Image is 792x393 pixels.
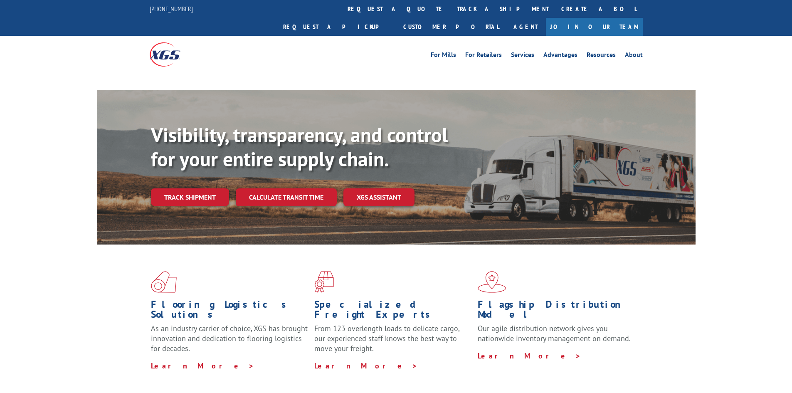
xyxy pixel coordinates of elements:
img: xgs-icon-total-supply-chain-intelligence-red [151,271,177,293]
a: Learn More > [314,361,418,371]
a: Calculate transit time [236,188,337,206]
a: Agent [505,18,546,36]
h1: Flooring Logistics Solutions [151,299,308,324]
b: Visibility, transparency, and control for your entire supply chain. [151,122,448,172]
img: xgs-icon-flagship-distribution-model-red [478,271,506,293]
a: Advantages [543,52,577,61]
a: Customer Portal [397,18,505,36]
a: For Mills [431,52,456,61]
h1: Flagship Distribution Model [478,299,635,324]
a: [PHONE_NUMBER] [150,5,193,13]
span: Our agile distribution network gives you nationwide inventory management on demand. [478,324,631,343]
span: As an industry carrier of choice, XGS has brought innovation and dedication to flooring logistics... [151,324,308,353]
h1: Specialized Freight Experts [314,299,471,324]
a: Services [511,52,534,61]
a: Learn More > [151,361,254,371]
a: Request a pickup [277,18,397,36]
p: From 123 overlength loads to delicate cargo, our experienced staff knows the best way to move you... [314,324,471,361]
img: xgs-icon-focused-on-flooring-red [314,271,334,293]
a: XGS ASSISTANT [343,188,415,206]
a: Track shipment [151,188,229,206]
a: About [625,52,643,61]
a: For Retailers [465,52,502,61]
a: Resources [587,52,616,61]
a: Join Our Team [546,18,643,36]
a: Learn More > [478,351,581,361]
